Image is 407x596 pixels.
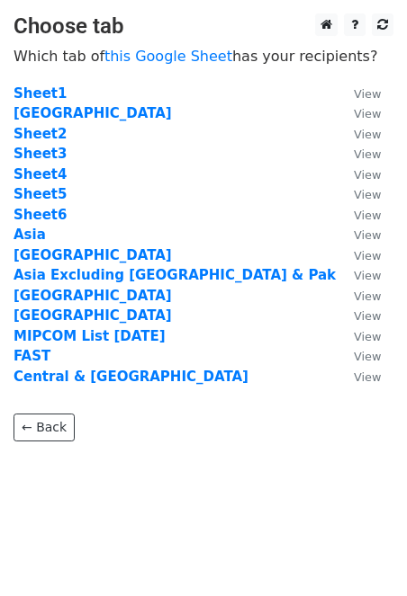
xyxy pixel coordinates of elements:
[14,146,67,162] a: Sheet3
[336,247,381,263] a: View
[354,87,381,101] small: View
[336,288,381,304] a: View
[14,328,166,344] a: MIPCOM List [DATE]
[336,227,381,243] a: View
[14,227,46,243] a: Asia
[14,13,393,40] h3: Choose tab
[336,307,381,324] a: View
[14,267,336,283] a: Asia Excluding [GEOGRAPHIC_DATA] & Pak
[354,269,381,282] small: View
[14,186,67,202] a: Sheet5
[354,128,381,141] small: View
[354,168,381,182] small: View
[336,207,381,223] a: View
[354,350,381,363] small: View
[354,330,381,343] small: View
[14,348,50,364] a: FAST
[14,47,393,66] p: Which tab of has your recipients?
[354,249,381,262] small: View
[354,107,381,120] small: View
[336,186,381,202] a: View
[336,267,381,283] a: View
[354,209,381,222] small: View
[14,166,67,182] a: Sheet4
[336,146,381,162] a: View
[354,370,381,384] small: View
[14,126,67,142] a: Sheet2
[336,166,381,182] a: View
[14,207,67,223] a: Sheet6
[336,126,381,142] a: View
[336,105,381,121] a: View
[14,414,75,441] a: ← Back
[14,85,67,102] a: Sheet1
[354,228,381,242] small: View
[14,369,249,385] a: Central & [GEOGRAPHIC_DATA]
[14,247,172,263] a: [GEOGRAPHIC_DATA]
[336,85,381,102] a: View
[354,147,381,161] small: View
[14,307,172,324] a: [GEOGRAPHIC_DATA]
[104,48,232,65] a: this Google Sheet
[354,309,381,323] small: View
[336,348,381,364] a: View
[14,105,172,121] a: [GEOGRAPHIC_DATA]
[14,288,172,304] a: [GEOGRAPHIC_DATA]
[354,289,381,303] small: View
[336,328,381,344] a: View
[354,188,381,201] small: View
[336,369,381,385] a: View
